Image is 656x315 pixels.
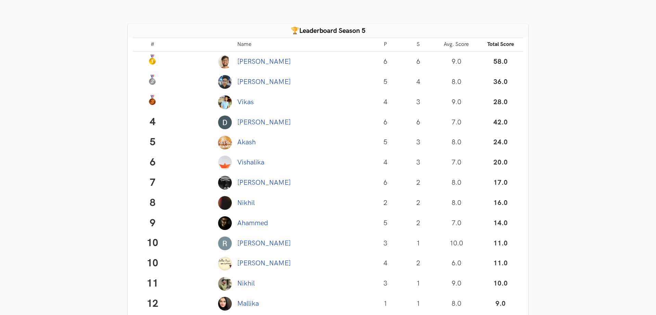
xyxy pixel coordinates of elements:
td: 10.0 [478,274,523,294]
a: [PERSON_NAME] [237,239,291,247]
td: 1 [402,294,435,314]
td: 4 [369,253,402,274]
td: 3 [402,132,435,153]
td: 11.0 [478,253,523,274]
td: 12 [133,294,172,314]
td: 9.0 [435,51,478,72]
td: 4 [402,72,435,92]
a: Vishalika [237,158,264,167]
td: 6 [369,112,402,132]
td: 3 [369,233,402,253]
td: 17.0 [478,173,523,193]
td: 6 [402,112,435,132]
td: 5 [133,132,172,153]
a: Mallika [237,300,259,308]
td: 20.0 [478,153,523,173]
td: 10.0 [435,233,478,253]
td: 24.0 [478,132,523,153]
a: [PERSON_NAME] [237,118,291,126]
td: 4 [133,112,172,132]
td: 1 [369,294,402,314]
td: 9.0 [435,274,478,294]
td: 9.0 [478,294,523,314]
a: Nikhil [237,279,255,288]
td: 8.0 [435,173,478,193]
td: 28.0 [478,92,523,112]
td: 4 [369,153,402,173]
td: 5 [369,213,402,233]
a: [PERSON_NAME] [237,58,291,66]
td: 7.0 [435,153,478,173]
a: Vikas [237,98,254,106]
td: 6 [133,153,172,173]
img: Profile photo [218,75,232,89]
td: 3 [369,274,402,294]
img: Profile photo [218,237,232,250]
td: 10 [133,233,172,253]
td: 6 [369,51,402,72]
img: Profile photo [218,136,232,149]
img: Profile photo [218,257,232,270]
td: 16.0 [478,193,523,213]
img: Profile photo [218,277,232,291]
td: 8 [133,193,172,213]
td: 2 [369,193,402,213]
img: Profile photo [218,95,232,109]
td: 4 [369,92,402,112]
img: Silver Medal [147,75,157,85]
a: Akash [237,138,256,146]
td: 3 [402,92,435,112]
a: [PERSON_NAME] [237,259,291,267]
img: Profile photo [218,156,232,169]
td: 6.0 [435,253,478,274]
img: Profile photo [218,196,232,210]
td: 7.0 [435,213,478,233]
td: 8.0 [435,294,478,314]
td: 2 [402,253,435,274]
td: 10 [133,253,172,274]
h4: Leaderboard Season 5 [133,27,523,34]
span: 🏆 [291,27,299,35]
td: 58.0 [478,51,523,72]
td: 6 [369,173,402,193]
img: Profile photo [218,216,232,230]
img: Gold Medal [147,54,157,65]
td: 11 [133,274,172,294]
td: 9.0 [435,92,478,112]
td: 3 [402,153,435,173]
th: Total Score [478,38,523,52]
td: 36.0 [478,72,523,92]
td: 5 [369,132,402,153]
td: 8.0 [435,132,478,153]
a: [PERSON_NAME] [237,78,291,86]
td: 9 [133,213,172,233]
img: Profile photo [218,55,232,69]
td: 1 [402,233,435,253]
th: S [402,38,435,52]
td: 2 [402,193,435,213]
a: Ahammed [237,219,268,227]
td: 7.0 [435,112,478,132]
td: 7 [133,173,172,193]
a: Nikhil [237,199,255,207]
td: 1 [402,274,435,294]
img: Profile photo [218,116,232,129]
td: 6 [402,51,435,72]
td: 11.0 [478,233,523,253]
img: Profile photo [218,176,232,190]
td: 5 [369,72,402,92]
td: 2 [402,213,435,233]
th: Name [235,38,369,52]
img: Profile photo [218,297,232,311]
img: Bronze Medal [147,95,157,105]
td: 8.0 [435,72,478,92]
th: Avg. Score [435,38,478,52]
th: # [133,38,172,52]
td: 8.0 [435,193,478,213]
td: 2 [402,173,435,193]
th: P [369,38,402,52]
a: [PERSON_NAME] [237,179,291,187]
td: 42.0 [478,112,523,132]
td: 14.0 [478,213,523,233]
